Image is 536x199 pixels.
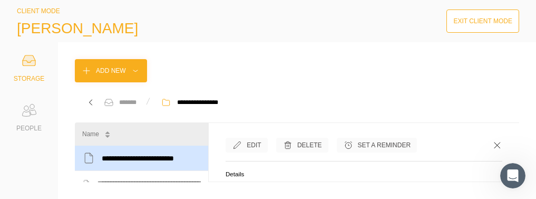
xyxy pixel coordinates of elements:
button: Delete [276,138,328,153]
div: Name [82,129,99,139]
button: Exit Client Mode [446,10,519,33]
button: Set a Reminder [337,138,417,153]
button: Edit [226,138,268,153]
div: Edit [247,140,261,150]
span: CLIENT MODE [17,7,60,15]
iframe: Intercom live chat [500,163,525,188]
span: [PERSON_NAME] [17,20,138,37]
div: Delete [297,140,322,150]
div: PEOPLE [16,123,42,134]
div: STORAGE [14,73,44,84]
div: Set a Reminder [358,140,411,150]
h5: Details [226,169,502,179]
button: Add New [75,59,147,82]
div: Add New [96,65,126,76]
div: Exit Client Mode [453,16,512,26]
